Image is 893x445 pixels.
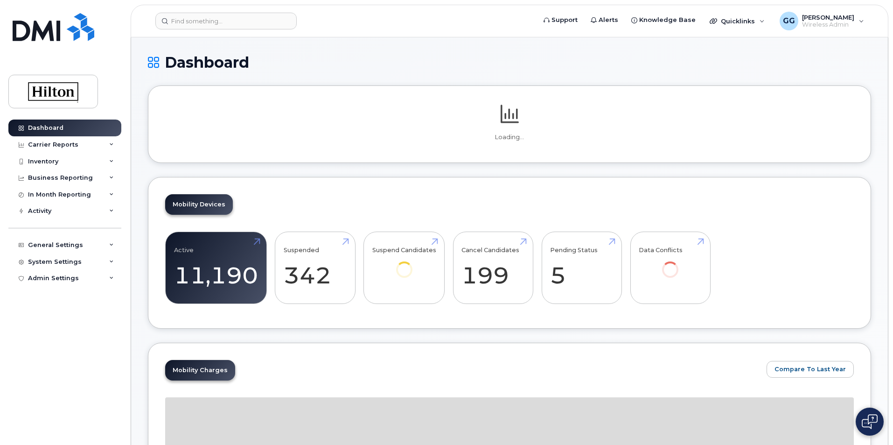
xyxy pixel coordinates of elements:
[550,237,613,299] a: Pending Status 5
[284,237,347,299] a: Suspended 342
[372,237,436,291] a: Suspend Candidates
[774,365,846,374] span: Compare To Last Year
[148,54,871,71] h1: Dashboard
[165,194,233,215] a: Mobility Devices
[165,133,854,141] p: Loading...
[461,237,524,299] a: Cancel Candidates 199
[767,361,854,378] button: Compare To Last Year
[174,237,258,299] a: Active 11,190
[165,360,235,381] a: Mobility Charges
[862,414,878,429] img: Open chat
[639,237,702,291] a: Data Conflicts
